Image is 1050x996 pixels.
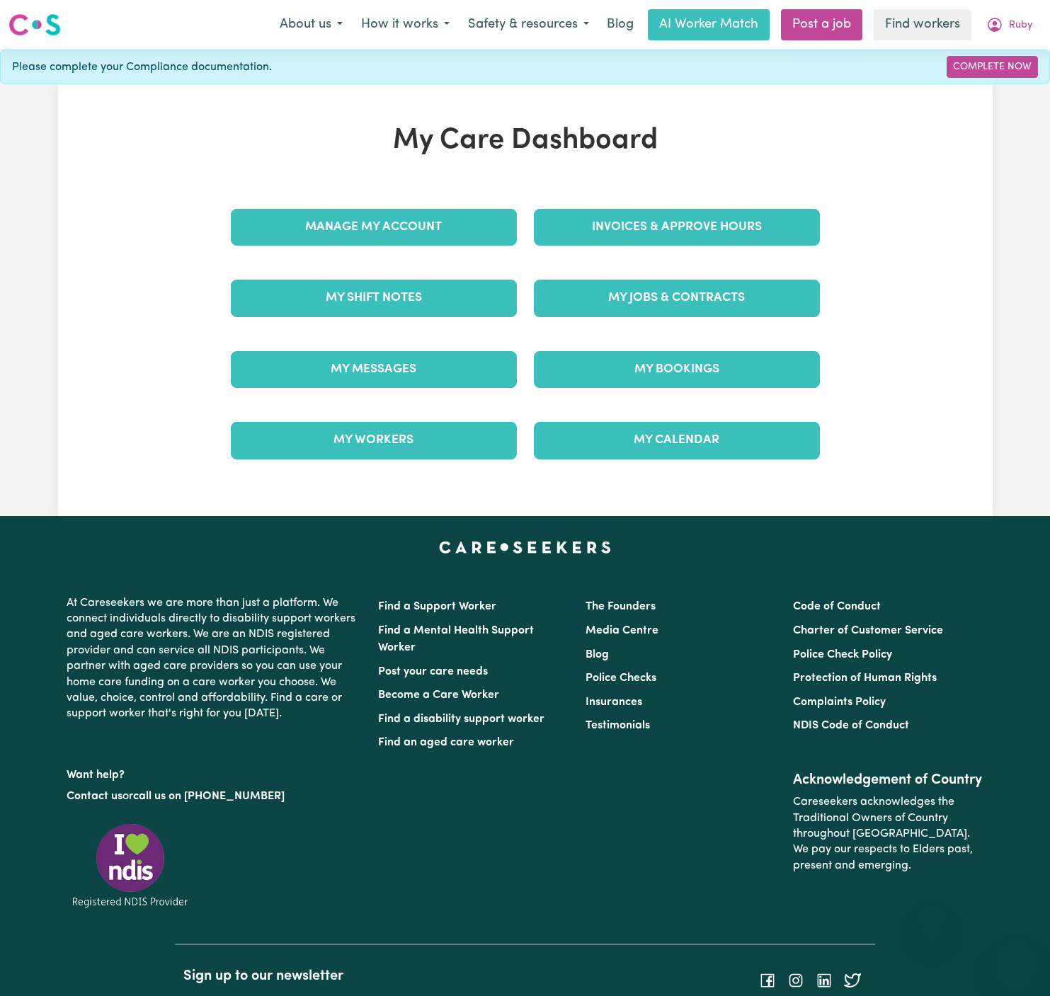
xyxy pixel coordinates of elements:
[378,601,496,612] a: Find a Support Worker
[759,974,776,985] a: Follow Careseekers on Facebook
[598,9,642,40] a: Blog
[816,974,833,985] a: Follow Careseekers on LinkedIn
[993,939,1039,985] iframe: Button to launch messaging window
[439,542,611,553] a: Careseekers home page
[67,762,361,783] p: Want help?
[781,9,862,40] a: Post a job
[793,772,983,789] h2: Acknowledgement of Country
[270,10,352,40] button: About us
[586,649,609,660] a: Blog
[231,209,517,246] a: Manage My Account
[378,666,488,677] a: Post your care needs
[8,12,61,38] img: Careseekers logo
[378,714,544,725] a: Find a disability support worker
[352,10,459,40] button: How it works
[1009,18,1032,33] span: Ruby
[222,124,828,158] h1: My Care Dashboard
[586,601,656,612] a: The Founders
[918,905,946,934] iframe: Close message
[534,351,820,388] a: My Bookings
[133,791,285,802] a: call us on [PHONE_NUMBER]
[787,974,804,985] a: Follow Careseekers on Instagram
[183,968,516,985] h2: Sign up to our newsletter
[648,9,770,40] a: AI Worker Match
[231,280,517,316] a: My Shift Notes
[874,9,971,40] a: Find workers
[586,672,656,684] a: Police Checks
[586,720,650,731] a: Testimonials
[977,10,1042,40] button: My Account
[586,697,642,708] a: Insurances
[947,56,1038,78] a: Complete Now
[534,422,820,459] a: My Calendar
[8,8,61,41] a: Careseekers logo
[793,625,943,636] a: Charter of Customer Service
[793,697,886,708] a: Complaints Policy
[67,783,361,810] p: or
[793,789,983,879] p: Careseekers acknowledges the Traditional Owners of Country throughout [GEOGRAPHIC_DATA]. We pay o...
[231,351,517,388] a: My Messages
[793,649,892,660] a: Police Check Policy
[844,974,861,985] a: Follow Careseekers on Twitter
[378,689,499,701] a: Become a Care Worker
[67,821,194,910] img: Registered NDIS provider
[534,280,820,316] a: My Jobs & Contracts
[534,209,820,246] a: Invoices & Approve Hours
[459,10,598,40] button: Safety & resources
[793,720,909,731] a: NDIS Code of Conduct
[231,422,517,459] a: My Workers
[378,625,534,653] a: Find a Mental Health Support Worker
[586,625,658,636] a: Media Centre
[378,737,514,748] a: Find an aged care worker
[12,59,272,76] span: Please complete your Compliance documentation.
[793,672,937,684] a: Protection of Human Rights
[67,791,122,802] a: Contact us
[793,601,881,612] a: Code of Conduct
[67,590,361,728] p: At Careseekers we are more than just a platform. We connect individuals directly to disability su...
